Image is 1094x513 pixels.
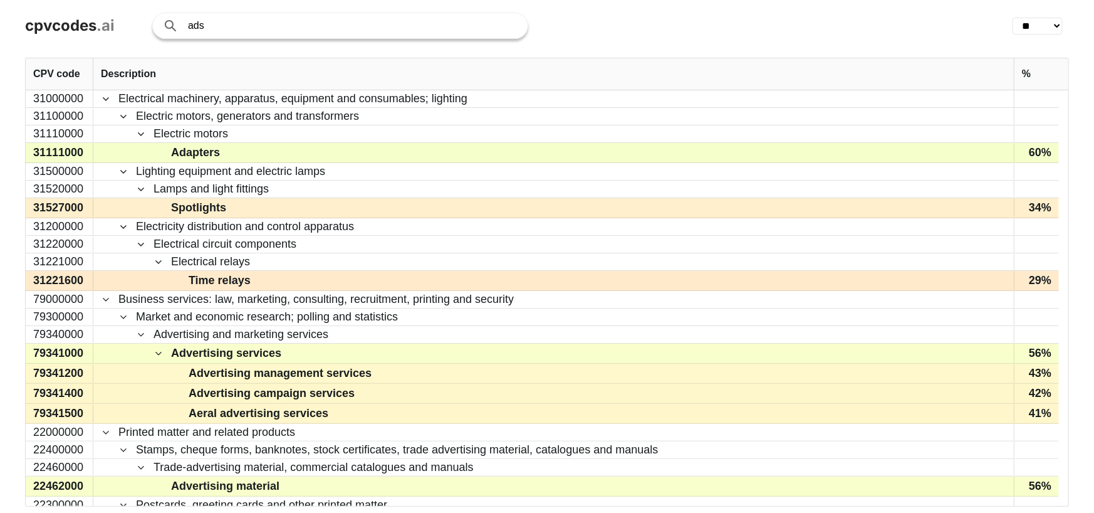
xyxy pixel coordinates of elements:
[171,254,250,270] span: Electrical relays
[26,163,93,180] div: 31500000
[136,442,658,458] span: Stamps, cheque forms, banknotes, stock certificates, trade advertising material, catalogues and m...
[1014,404,1059,423] div: 41%
[188,13,515,38] input: Search products or services...
[118,425,295,440] span: Printed matter and related products
[189,405,328,423] span: Aeral advertising services
[154,327,328,342] span: Advertising and marketing services
[26,326,93,343] div: 79340000
[171,477,279,495] span: Advertising material
[171,344,281,362] span: Advertising services
[1022,68,1031,80] span: %
[118,292,514,307] span: Business services: law, marketing, consulting, recruitment, printing and security
[25,17,115,35] a: cpvcodes.ai
[189,364,372,383] span: Advertising management services
[1014,344,1059,363] div: 56%
[1014,143,1059,162] div: 60%
[33,68,80,80] span: CPV code
[26,90,93,107] div: 31000000
[26,309,93,325] div: 79300000
[26,384,93,403] div: 79341400
[26,477,93,496] div: 22462000
[26,271,93,290] div: 31221600
[26,125,93,142] div: 31110000
[26,218,93,235] div: 31200000
[154,181,269,197] span: Lamps and light fittings
[118,91,467,107] span: Electrical machinery, apparatus, equipment and consumables; lighting
[101,68,156,80] span: Description
[171,144,220,162] span: Adapters
[136,164,325,179] span: Lighting equipment and electric lamps
[26,424,93,441] div: 22000000
[136,309,398,325] span: Market and economic research; polling and statistics
[154,236,296,252] span: Electrical circuit components
[96,16,115,34] span: .ai
[26,253,93,270] div: 31221000
[26,291,93,308] div: 79000000
[26,143,93,162] div: 31111000
[25,16,96,34] span: cpvcodes
[26,181,93,198] div: 31520000
[26,364,93,383] div: 79341200
[26,442,93,458] div: 22400000
[1014,271,1059,290] div: 29%
[1014,364,1059,383] div: 43%
[1014,198,1059,218] div: 34%
[26,236,93,253] div: 31220000
[26,459,93,476] div: 22460000
[136,219,354,235] span: Electricity distribution and control apparatus
[171,199,226,217] span: Spotlights
[154,460,474,475] span: Trade-advertising material, commercial catalogues and manuals
[26,344,93,363] div: 79341000
[189,384,355,403] span: Advertising campaign services
[136,108,359,124] span: Electric motors, generators and transformers
[154,126,228,142] span: Electric motors
[26,108,93,125] div: 31100000
[136,497,387,513] span: Postcards, greeting cards and other printed matter
[189,272,251,290] span: Time relays
[1014,384,1059,403] div: 42%
[26,404,93,423] div: 79341500
[26,198,93,218] div: 31527000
